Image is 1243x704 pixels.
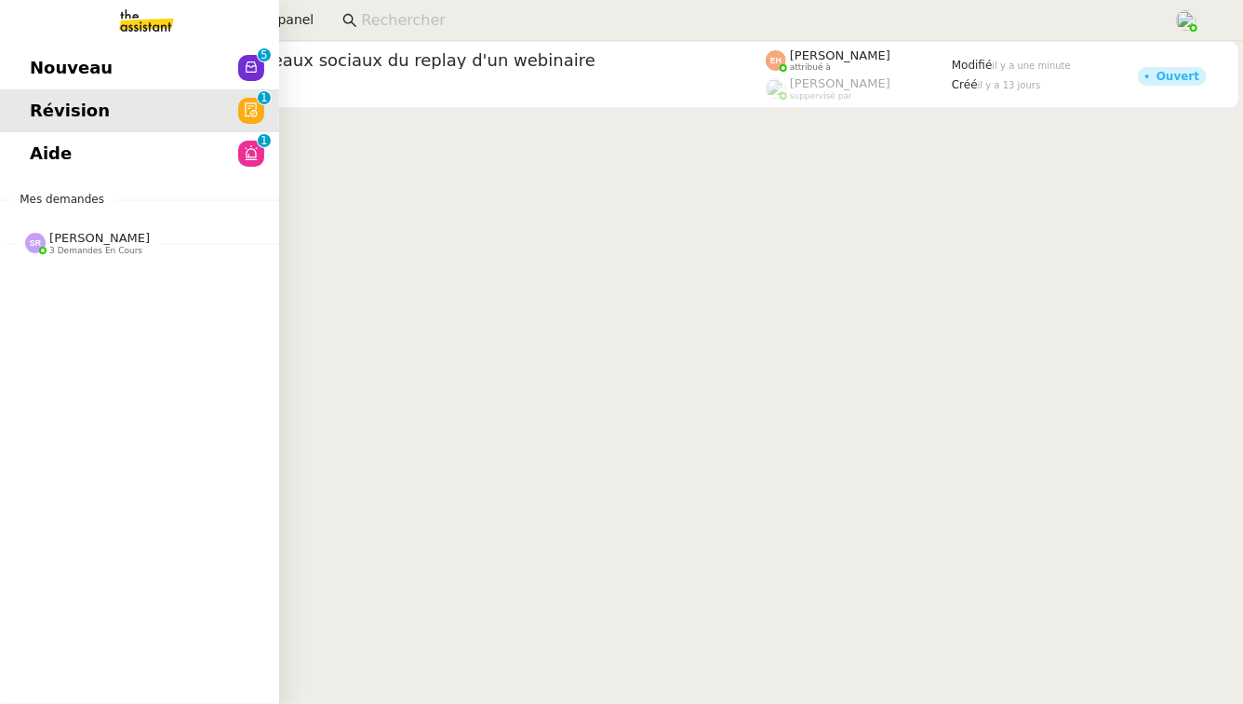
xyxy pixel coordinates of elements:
app-user-label: suppervisé par [766,76,952,101]
span: [PERSON_NAME] [49,231,150,245]
span: [PERSON_NAME] [790,76,890,90]
span: 3 demandes en cours [49,246,142,256]
p: 1 [261,134,268,151]
span: Nouveau [30,54,113,82]
nz-badge-sup: 1 [258,134,271,147]
div: Ouvert [1156,71,1199,82]
nz-badge-sup: 5 [258,48,271,61]
span: Révision [30,97,110,125]
p: 5 [261,48,268,65]
span: [PERSON_NAME] [790,48,890,62]
img: users%2FPPrFYTsEAUgQy5cK5MCpqKbOX8K2%2Favatar%2FCapture%20d%E2%80%99e%CC%81cran%202023-06-05%20a%... [1176,10,1196,31]
input: Rechercher [361,8,1155,34]
span: Promotion sur les reseaux sociaux du replay d'un webinaire [96,52,766,69]
app-user-label: attribué à [766,48,952,73]
span: attribué à [790,62,831,73]
span: suppervisé par [790,91,852,102]
span: Modifié [952,59,993,72]
span: il y a 13 jours [978,80,1041,90]
img: svg [766,50,786,71]
img: svg [25,233,46,253]
p: 1 [261,91,268,108]
span: il y a une minute [993,61,1071,71]
nz-badge-sup: 1 [258,91,271,104]
span: Mes demandes [8,190,115,209]
app-user-detailed-label: client [96,75,766,100]
span: Créé [952,78,978,91]
span: Aide [30,140,72,168]
img: users%2FyQfMwtYgTqhRP2YHWHmG2s2LYaD3%2Favatar%2Fprofile-pic.png [766,78,786,99]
